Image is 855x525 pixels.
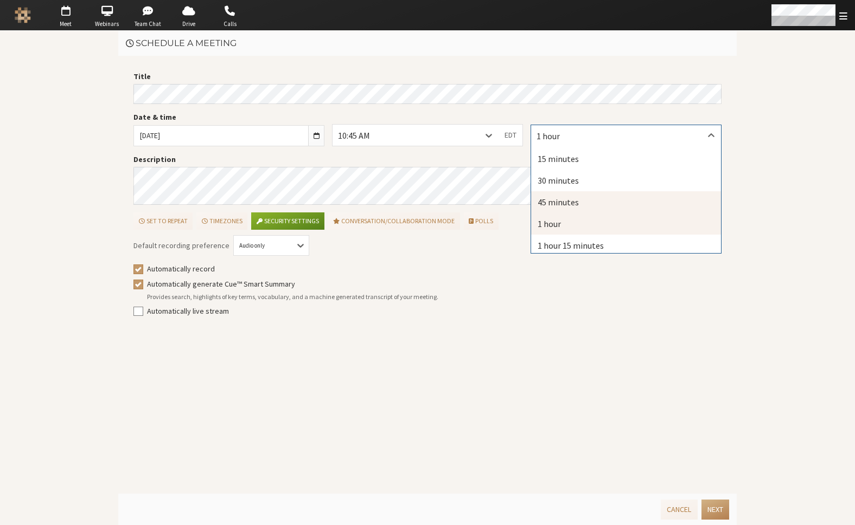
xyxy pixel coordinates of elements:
[661,500,697,520] button: Cancel
[531,235,721,256] div: 1 hour 15 minutes
[537,129,577,142] div: 1 hour
[133,154,722,165] label: Description
[47,20,85,29] span: Meet
[531,148,721,170] div: 15 minutes
[239,241,277,250] div: Audio only
[88,20,126,29] span: Webinars
[196,212,247,230] button: Timezones
[133,240,229,251] span: Default recording preference
[147,263,722,275] label: Automatically record
[211,20,249,29] span: Calls
[129,20,167,29] span: Team Chat
[133,71,722,82] label: Title
[531,213,721,235] div: 1 hour
[338,129,387,142] div: 10:45 AM
[464,212,499,230] button: Polls
[136,38,237,48] span: Schedule a meeting
[133,212,193,230] button: Set to repeat
[499,125,522,145] button: EDT
[147,278,722,290] label: Automatically generate Cue™ Smart Summary
[531,170,721,191] div: 30 minutes
[133,112,324,123] label: Date & time
[828,497,847,517] iframe: Chat
[170,20,208,29] span: Drive
[147,292,722,302] div: Provides search, highlights of key terms, vocabulary, and a machine generated transcript of your ...
[251,212,324,230] button: Security settings
[328,212,460,230] button: Conversation/Collaboration mode
[701,500,729,520] button: Next
[531,191,721,213] div: 45 minutes
[147,306,722,317] label: Automatically live stream
[15,7,31,23] img: Iotum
